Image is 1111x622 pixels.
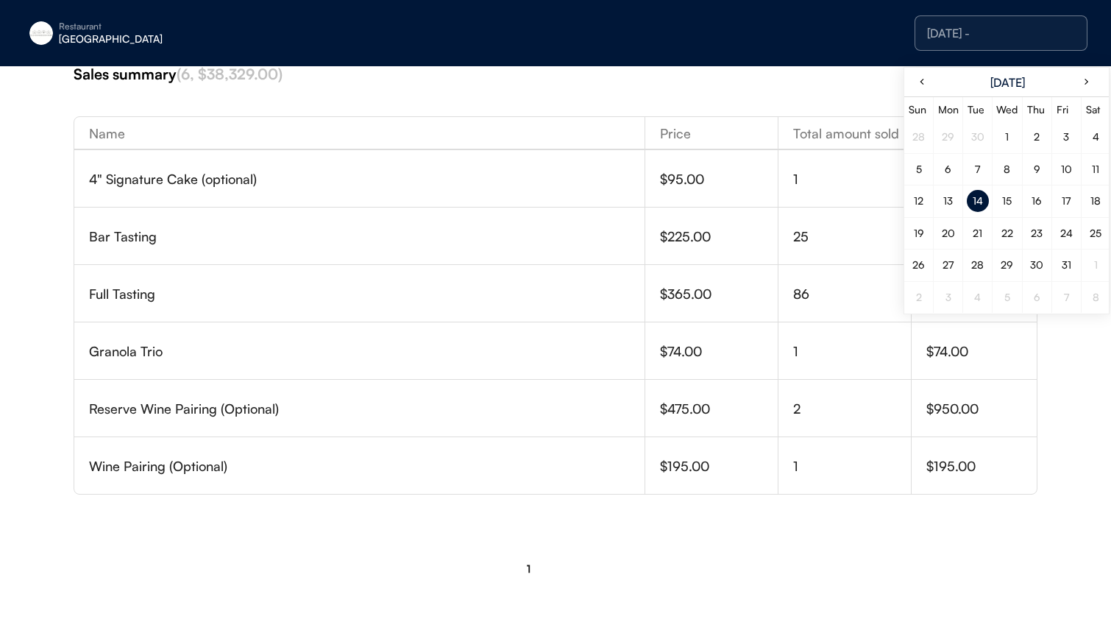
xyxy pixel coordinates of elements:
[74,127,645,140] div: Name
[990,77,1025,88] div: [DATE]
[916,164,922,174] div: 5
[927,27,1075,39] div: [DATE] -
[938,105,959,115] div: Mon
[1027,105,1047,115] div: Thu
[912,132,925,142] div: 28
[793,230,911,243] div: 25
[971,260,984,270] div: 28
[943,260,954,270] div: 27
[942,228,955,238] div: 20
[926,344,1037,358] div: $74.00
[74,64,1037,85] div: Sales summary
[793,287,911,300] div: 86
[59,34,244,44] div: [GEOGRAPHIC_DATA]
[926,402,1037,415] div: $950.00
[793,172,911,185] div: 1
[89,402,645,415] div: Reserve Wine Pairing (Optional)
[1031,228,1043,238] div: 23
[916,292,922,303] div: 2
[973,196,983,206] div: 14
[660,172,778,185] div: $95.00
[1090,228,1101,238] div: 25
[793,459,911,473] div: 1
[1061,164,1072,174] div: 10
[945,164,951,174] div: 6
[1004,292,1010,303] div: 5
[943,196,953,206] div: 13
[996,105,1018,115] div: Wed
[29,21,53,45] img: eleven-madison-park-new-york-ny-logo-1.jpg
[1094,260,1098,270] div: 1
[1086,105,1106,115] div: Sat
[1034,164,1040,174] div: 9
[89,230,645,243] div: Bar Tasting
[1093,132,1099,142] div: 4
[645,127,778,140] div: Price
[1030,260,1043,270] div: 30
[1092,164,1099,174] div: 11
[975,164,980,174] div: 7
[1093,292,1099,303] div: 8
[968,105,987,115] div: Tue
[660,287,778,300] div: $365.00
[1057,105,1076,115] div: Fri
[89,287,645,300] div: Full Tasting
[1004,164,1010,174] div: 8
[1032,196,1042,206] div: 16
[1034,292,1040,303] div: 6
[971,132,984,142] div: 30
[914,228,924,238] div: 19
[89,172,645,185] div: 4" Signature Cake (optional)
[1062,196,1071,206] div: 17
[778,127,911,140] div: Total amount sold
[1001,228,1013,238] div: 22
[89,459,645,473] div: Wine Pairing (Optional)
[527,564,530,574] div: 1
[660,402,778,415] div: $475.00
[793,402,911,415] div: 2
[912,260,925,270] div: 26
[660,230,778,243] div: $225.00
[1034,132,1040,142] div: 2
[1090,196,1101,206] div: 18
[1001,260,1013,270] div: 29
[1062,260,1071,270] div: 31
[973,228,982,238] div: 21
[914,196,923,206] div: 12
[942,132,954,142] div: 29
[1005,132,1009,142] div: 1
[1064,292,1069,303] div: 7
[660,344,778,358] div: $74.00
[793,344,911,358] div: 1
[974,292,981,303] div: 4
[945,292,951,303] div: 3
[89,344,645,358] div: Granola Trio
[177,65,283,83] font: (6, $38,329.00)
[59,22,244,31] div: Restaurant
[1060,228,1073,238] div: 24
[926,459,1037,473] div: $195.00
[909,105,929,115] div: Sun
[1002,196,1012,206] div: 15
[1063,132,1069,142] div: 3
[660,459,778,473] div: $195.00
